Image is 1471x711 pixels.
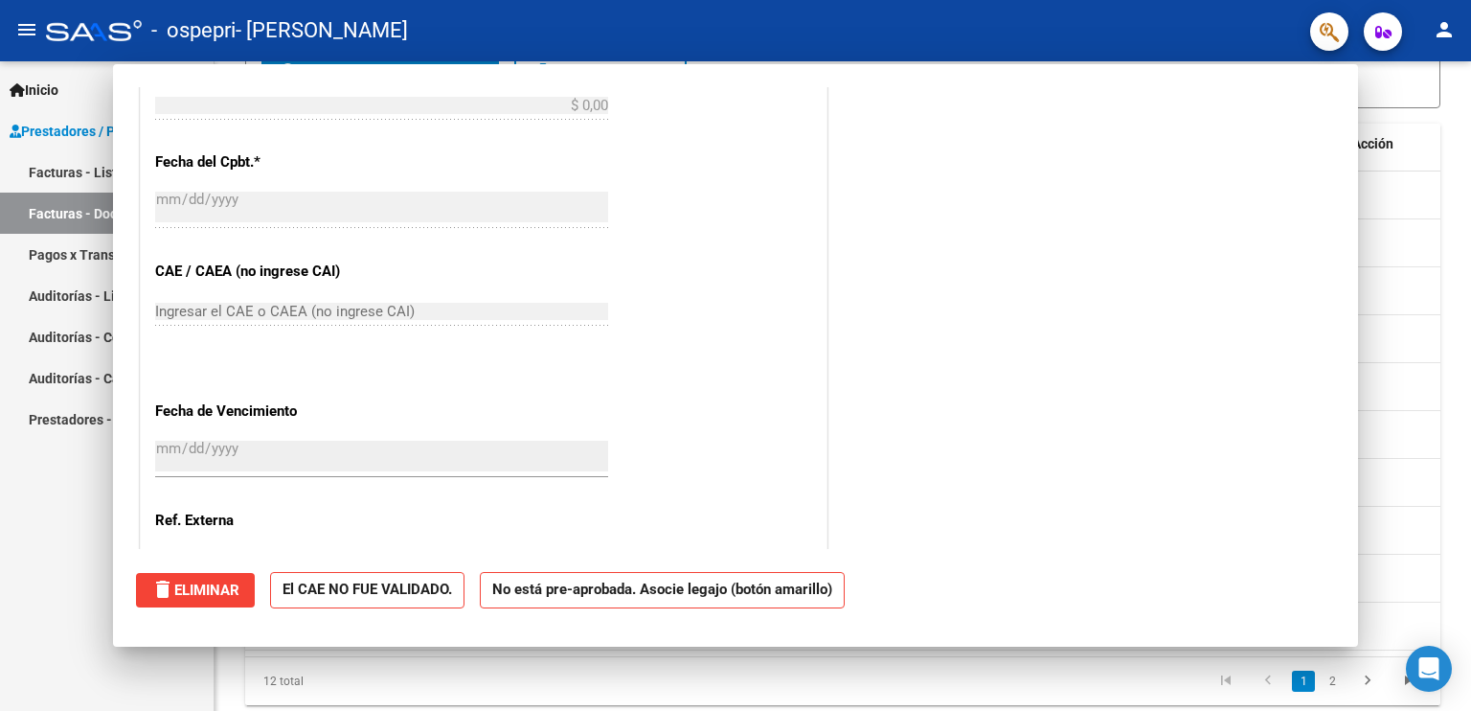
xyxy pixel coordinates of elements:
a: go to previous page [1250,671,1286,692]
button: Eliminar [136,573,255,608]
a: go to last page [1392,671,1428,692]
span: Prestadores / Proveedores [10,121,184,142]
span: - ospepri [151,10,236,52]
a: go to first page [1208,671,1244,692]
p: Fecha de Vencimiento [155,401,352,423]
p: CAE / CAEA (no ingrese CAI) [155,261,352,283]
a: 2 [1321,671,1344,692]
div: Open Intercom Messenger [1406,646,1452,692]
span: Inicio [10,80,58,101]
div: 12 total [245,657,481,705]
datatable-header-cell: Acción [1345,124,1440,165]
p: Ref. Externa [155,510,352,532]
strong: El CAE NO FUE VALIDADO. [270,572,464,609]
span: - [PERSON_NAME] [236,10,408,52]
span: Acción [1352,136,1393,151]
mat-icon: menu [15,18,38,41]
p: Fecha del Cpbt. [155,151,352,173]
span: Eliminar [151,582,239,599]
li: page 1 [1289,665,1318,698]
strong: No está pre-aprobada. Asocie legajo (botón amarillo) [480,572,845,609]
li: page 2 [1318,665,1347,698]
a: 1 [1292,671,1315,692]
a: go to next page [1349,671,1386,692]
mat-icon: person [1433,18,1456,41]
mat-icon: delete [151,578,174,601]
